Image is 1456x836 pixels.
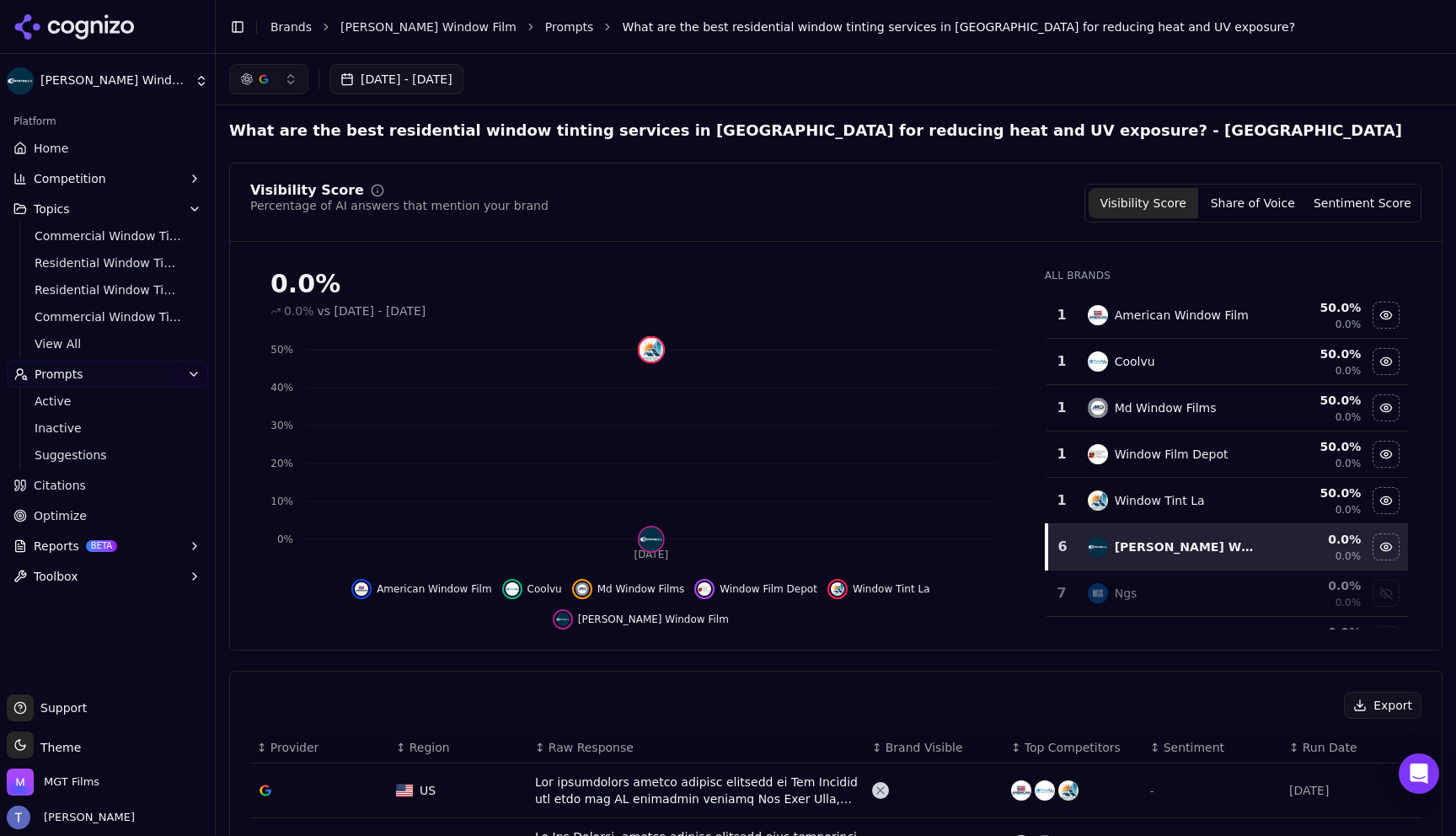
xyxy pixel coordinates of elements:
button: Toolbox [7,563,208,590]
img: window film depot [1088,444,1108,464]
div: Window Tint La [1115,492,1205,509]
th: Region [389,732,528,764]
div: 0.0 % [1268,624,1361,640]
div: 50.0 % [1268,485,1361,501]
img: MGT Films [7,769,34,796]
span: Optimize [34,507,87,524]
span: Md Window Films [597,582,685,596]
div: 0.0% [270,269,1011,299]
div: ↕Brand Visible [872,739,998,756]
img: american window film [355,582,368,596]
tspan: 30% [270,420,293,431]
a: Commercial Window Tinting [GEOGRAPHIC_DATA] [28,305,188,329]
tspan: 50% [270,344,293,356]
img: window tint la [1058,780,1079,801]
div: [DATE] [1289,782,1415,799]
img: coolvu [1088,351,1108,372]
span: Topics [34,201,70,217]
div: 7 [1053,583,1071,603]
div: 50.0 % [1268,438,1361,455]
span: 0.0% [1336,549,1362,563]
th: Run Date [1282,732,1421,764]
th: Sentiment [1143,732,1282,764]
div: 1 [1053,305,1071,325]
span: Home [34,140,68,157]
div: ↕Raw Response [535,739,859,756]
button: Visibility Score [1089,188,1198,218]
div: 50.0 % [1268,392,1361,409]
button: [DATE] - [DATE] [329,64,463,94]
th: Brand Visible [865,732,1004,764]
a: Home [7,135,208,162]
div: 1 [1053,398,1071,418]
img: window tint la [831,582,844,596]
button: Hide window film depot data [694,579,817,599]
span: Theme [34,741,81,754]
tr: 0.0%Show prestige window films data [1046,617,1408,663]
img: american window film [1088,305,1108,325]
button: Open organization switcher [7,769,99,796]
div: 0.0 % [1268,577,1361,594]
a: Active [28,389,188,413]
div: ↕Sentiment [1150,739,1276,756]
a: Optimize [7,502,208,529]
tr: 6campbell window film[PERSON_NAME] Window Film0.0%0.0%Hide campbell window film data [1046,524,1408,571]
div: 1 [1053,351,1071,372]
tspan: 10% [270,496,293,507]
span: American Window Film [377,582,491,596]
span: Raw Response [549,739,634,756]
span: Run Date [1303,739,1357,756]
div: Platform [7,108,208,135]
a: View All [28,332,188,356]
button: Competition [7,165,208,192]
span: Window Film Depot [720,582,817,596]
tr: USUSLor ipsumdolors ametco adipisc elitsedd ei Tem Incidid utl etdo mag AL enimadmin veniamq Nos ... [250,764,1421,818]
img: campbell window film [1088,537,1108,557]
button: Hide window tint la data [827,579,930,599]
div: Window Film Depot [1115,446,1228,463]
span: Brand Visible [886,739,963,756]
span: 0.0% [1336,457,1362,470]
button: Show ngs data [1373,580,1400,607]
div: Data table [1045,292,1408,663]
tspan: 0% [277,533,293,545]
button: ReportsBETA [7,533,208,560]
span: Commercial Window Tinting [GEOGRAPHIC_DATA] [35,308,181,325]
button: Hide coolvu data [502,579,562,599]
img: Campbell Window Film [7,67,34,94]
a: Brands [270,20,312,34]
tspan: 40% [270,382,293,394]
a: Commercial Window Tinting [GEOGRAPHIC_DATA] [28,224,188,248]
div: All Brands [1045,269,1408,282]
button: Hide window film depot data [1373,441,1400,468]
button: Show prestige window films data [1373,626,1400,653]
span: Region [409,739,450,756]
span: Residential Window Tinting [GEOGRAPHIC_DATA] [35,255,181,271]
div: American Window Film [1115,307,1249,324]
span: US [420,782,436,799]
span: Window Tint La [853,582,930,596]
tr: 1window tint laWindow Tint La50.0%0.0%Hide window tint la data [1046,478,1408,524]
span: Competition [34,170,106,187]
img: coolvu [506,582,519,596]
div: 0.0 % [1268,531,1361,548]
span: Top Competitors [1025,739,1121,756]
h2: What are the best residential window tinting services in [GEOGRAPHIC_DATA] for reducing heat and ... [229,119,1402,142]
a: Suggestions [28,443,188,467]
div: ↕Provider [257,739,383,756]
button: Export [1344,692,1421,719]
span: 0.0% [284,303,314,319]
tr: 7ngsNgs0.0%0.0%Show ngs data [1046,571,1408,617]
span: View All [35,335,181,352]
div: 50.0 % [1268,346,1361,362]
img: md window films [1088,398,1108,418]
span: 0.0% [1336,503,1362,517]
span: Prompts [35,366,83,383]
span: Suggestions [35,447,181,464]
nav: breadcrumb [270,19,1409,35]
button: Hide window tint la data [1373,487,1400,514]
button: Hide coolvu data [1373,348,1400,375]
span: Active [35,393,181,410]
tspan: [DATE] [634,549,669,560]
button: Hide md window films data [1373,394,1400,421]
